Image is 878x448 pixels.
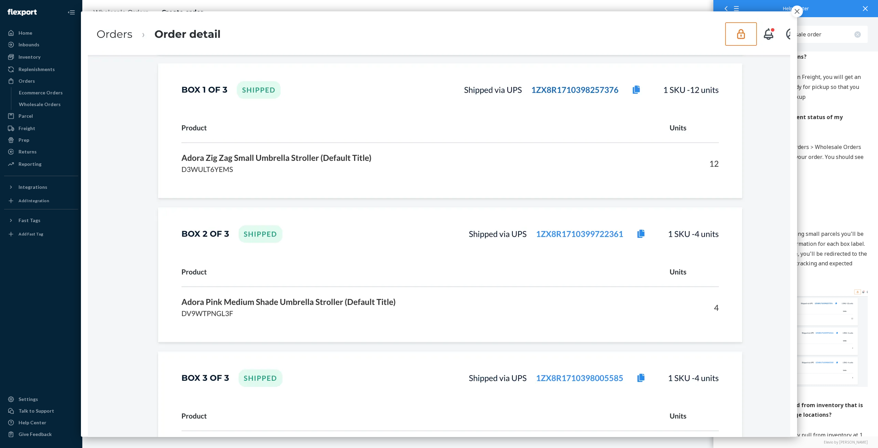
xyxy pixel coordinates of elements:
div: Fast Tags [19,217,40,224]
a: Reporting [4,159,78,170]
a: Wholesale Orders [15,99,79,110]
strong: 1. [10,160,15,167]
a: Create order [162,9,203,16]
a: Orders [4,76,78,87]
div: Inbounds [19,41,39,48]
input: Search [735,26,868,43]
span: Chat [15,5,29,11]
ol: breadcrumbs [88,2,209,23]
a: Inventory [4,51,78,62]
button: Talk to Support [4,405,78,416]
p: Provide us the destination address for the outbound order. Note at this time, we ship within the ... [10,288,154,308]
div: Ecommerce Orders [19,89,63,96]
a: Prep [4,135,78,146]
div: Settings [19,396,38,403]
div: Help Center [19,419,46,426]
strong: Step-by-step flow [10,142,88,154]
div: Wholesale Orders [19,101,61,108]
img: Screen_Shot_2022-10-14_at_10.25.21_AM.png [10,338,154,418]
button: Fast Tags [4,215,78,226]
button: Close Navigation [64,5,78,19]
div: Returns [19,148,37,155]
div: Home [19,30,32,36]
a: Parcel [4,111,78,122]
p: Navigate to the new "Wholesale Orders" section under "Orders" in Seller Portal. Click the "Create... [10,159,154,198]
strong: Outbound orders for B2B [10,46,121,58]
a: Returns [4,146,78,157]
p: You can now send your inventory from Reserve Storage to a B2B destination directly through Seller... [10,62,154,131]
a: Home [4,27,78,38]
a: Elevio by [PERSON_NAME] [724,440,868,445]
div: Freight [19,125,35,132]
img: 18-05-dzzbs-lx6vc-6M4.png [10,208,154,254]
div: Add Fast Tag [19,231,43,237]
div: Orders [19,78,35,84]
img: Flexport logo [8,9,37,16]
strong: 2. [10,289,15,296]
a: Ecommerce Orders [15,87,79,98]
div: Prep [19,137,29,143]
a: Add Integration [4,195,78,206]
div: Parcel [19,113,33,119]
div: Integrations [19,184,47,191]
a: Freight [4,123,78,134]
a: Inbounds [4,39,78,50]
a: Help Center [4,417,78,428]
div: 689 Creating a B2B Outbound from Reserve Storage [10,14,154,37]
div: Reporting [19,161,41,168]
div: Replenishments [19,66,55,73]
a: Settings [4,394,78,405]
div: Inventory [19,54,40,60]
a: Wholesale Orders [93,9,149,16]
a: Add Fast Tag [4,229,78,240]
div: Add Integration [19,198,49,204]
button: Give Feedback [4,429,78,440]
div: Give Feedback [19,431,52,438]
button: Integrations [4,182,78,193]
div: Talk to Support [19,407,54,414]
a: Replenishments [4,64,78,75]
